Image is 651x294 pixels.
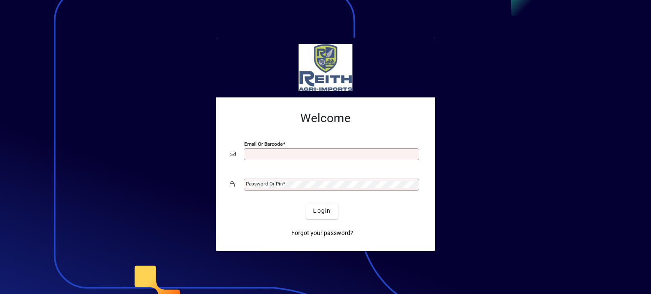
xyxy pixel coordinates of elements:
[313,206,331,215] span: Login
[244,141,283,147] mat-label: Email or Barcode
[291,229,353,238] span: Forgot your password?
[230,111,421,126] h2: Welcome
[306,203,337,219] button: Login
[246,181,283,187] mat-label: Password or Pin
[288,226,357,241] a: Forgot your password?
